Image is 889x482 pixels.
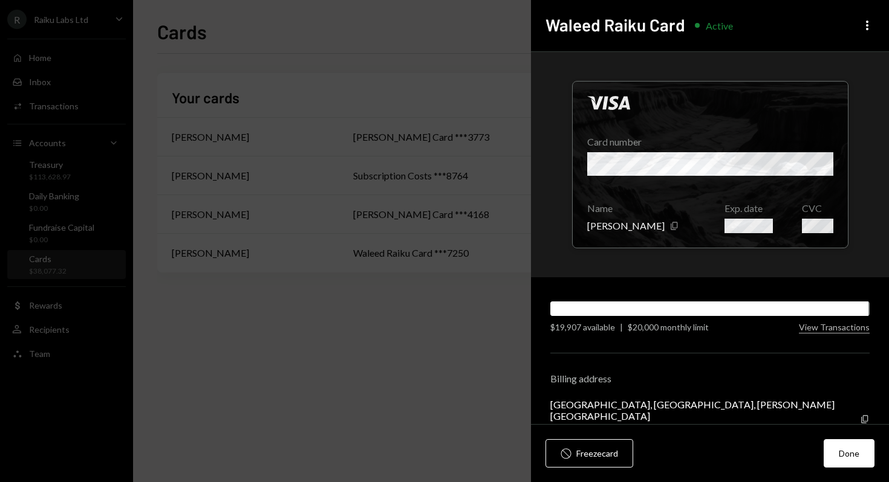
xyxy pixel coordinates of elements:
div: | [620,321,623,333]
div: Click to hide [572,81,848,248]
div: $20,000 monthly limit [628,321,709,333]
h2: Waleed Raiku Card [545,13,685,37]
div: [GEOGRAPHIC_DATA], [GEOGRAPHIC_DATA], [PERSON_NAME][GEOGRAPHIC_DATA] [550,399,860,422]
button: View Transactions [799,322,870,333]
div: Freeze card [576,447,618,460]
div: Active [706,20,733,31]
button: Done [824,439,874,468]
div: $19,907 available [550,321,615,333]
button: Freezecard [545,439,633,468]
div: Billing address [550,373,870,384]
